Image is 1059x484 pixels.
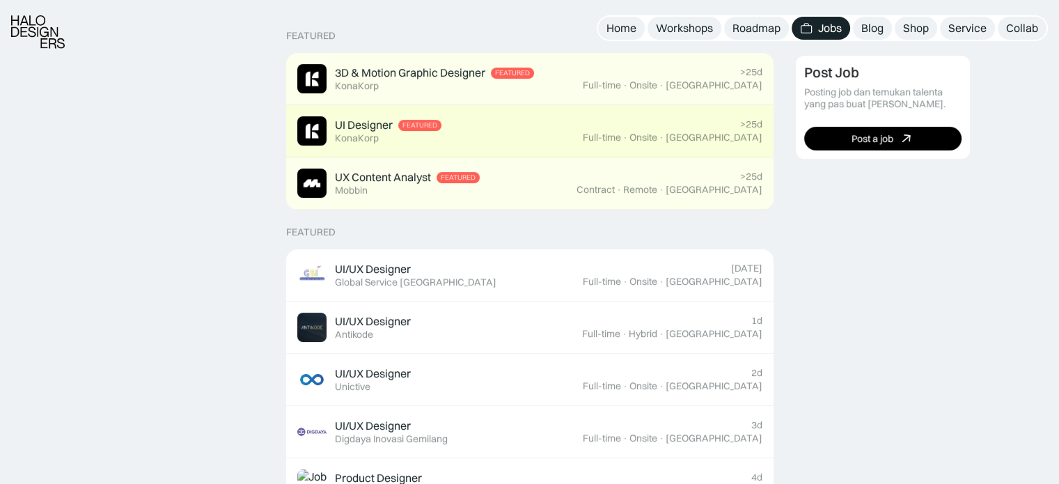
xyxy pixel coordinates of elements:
[732,21,780,36] div: Roadmap
[751,419,762,431] div: 3d
[751,315,762,327] div: 1d
[335,314,411,329] div: UI/UX Designer
[402,121,437,130] div: Featured
[583,79,621,91] div: Full-time
[583,432,621,444] div: Full-time
[666,380,762,392] div: [GEOGRAPHIC_DATA]
[895,17,937,40] a: Shop
[948,21,987,36] div: Service
[335,132,379,144] div: KonaKorp
[740,66,762,78] div: >25d
[659,132,664,143] div: ·
[622,276,628,288] div: ·
[1006,21,1038,36] div: Collab
[622,328,627,340] div: ·
[629,432,657,444] div: Onsite
[666,276,762,288] div: [GEOGRAPHIC_DATA]
[598,17,645,40] a: Home
[297,64,327,93] img: Job Image
[666,132,762,143] div: [GEOGRAPHIC_DATA]
[629,328,657,340] div: Hybrid
[629,132,657,143] div: Onsite
[666,184,762,196] div: [GEOGRAPHIC_DATA]
[629,79,657,91] div: Onsite
[286,157,774,210] a: Job ImageUX Content AnalystFeaturedMobbin>25dContract·Remote·[GEOGRAPHIC_DATA]
[297,417,327,446] img: Job Image
[335,170,431,185] div: UX Content Analyst
[792,17,850,40] a: Jobs
[853,17,892,40] a: Blog
[297,116,327,146] img: Job Image
[998,17,1046,40] a: Collab
[659,328,664,340] div: ·
[582,328,620,340] div: Full-time
[629,276,657,288] div: Onsite
[629,380,657,392] div: Onsite
[286,105,774,157] a: Job ImageUI DesignerFeaturedKonaKorp>25dFull-time·Onsite·[GEOGRAPHIC_DATA]
[740,118,762,130] div: >25d
[659,276,664,288] div: ·
[740,171,762,182] div: >25d
[583,132,621,143] div: Full-time
[666,79,762,91] div: [GEOGRAPHIC_DATA]
[622,79,628,91] div: ·
[297,313,327,342] img: Job Image
[286,354,774,406] a: Job ImageUI/UX DesignerUnictive2dFull-time·Onsite·[GEOGRAPHIC_DATA]
[666,432,762,444] div: [GEOGRAPHIC_DATA]
[286,406,774,458] a: Job ImageUI/UX DesignerDigdaya Inovasi Gemilang3dFull-time·Onsite·[GEOGRAPHIC_DATA]
[335,262,411,276] div: UI/UX Designer
[335,276,496,288] div: Global Service [GEOGRAPHIC_DATA]
[606,21,636,36] div: Home
[903,21,929,36] div: Shop
[622,432,628,444] div: ·
[286,302,774,354] a: Job ImageUI/UX DesignerAntikode1dFull-time·Hybrid·[GEOGRAPHIC_DATA]
[297,169,327,198] img: Job Image
[297,260,327,290] img: Job Image
[724,17,789,40] a: Roadmap
[622,132,628,143] div: ·
[286,30,336,42] div: Featured
[751,367,762,379] div: 2d
[335,65,485,80] div: 3D & Motion Graphic Designer
[861,21,884,36] div: Blog
[804,127,962,150] a: Post a job
[286,53,774,105] a: Job Image3D & Motion Graphic DesignerFeaturedKonaKorp>25dFull-time·Onsite·[GEOGRAPHIC_DATA]
[583,380,621,392] div: Full-time
[583,276,621,288] div: Full-time
[852,132,893,144] div: Post a job
[335,80,379,92] div: KonaKorp
[286,226,336,238] div: Featured
[576,184,615,196] div: Contract
[804,64,859,81] div: Post Job
[335,185,368,196] div: Mobbin
[441,173,476,182] div: Featured
[335,366,411,381] div: UI/UX Designer
[495,69,530,77] div: Featured
[940,17,995,40] a: Service
[623,184,657,196] div: Remote
[335,433,448,445] div: Digdaya Inovasi Gemilang
[335,118,393,132] div: UI Designer
[659,380,664,392] div: ·
[335,329,373,341] div: Antikode
[335,381,370,393] div: Unictive
[659,184,664,196] div: ·
[659,79,664,91] div: ·
[622,380,628,392] div: ·
[751,471,762,483] div: 4d
[616,184,622,196] div: ·
[666,328,762,340] div: [GEOGRAPHIC_DATA]
[818,21,842,36] div: Jobs
[731,263,762,274] div: [DATE]
[286,249,774,302] a: Job ImageUI/UX DesignerGlobal Service [GEOGRAPHIC_DATA][DATE]Full-time·Onsite·[GEOGRAPHIC_DATA]
[656,21,713,36] div: Workshops
[804,86,962,110] div: Posting job dan temukan talenta yang pas buat [PERSON_NAME].
[297,365,327,394] img: Job Image
[659,432,664,444] div: ·
[335,419,411,433] div: UI/UX Designer
[648,17,721,40] a: Workshops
